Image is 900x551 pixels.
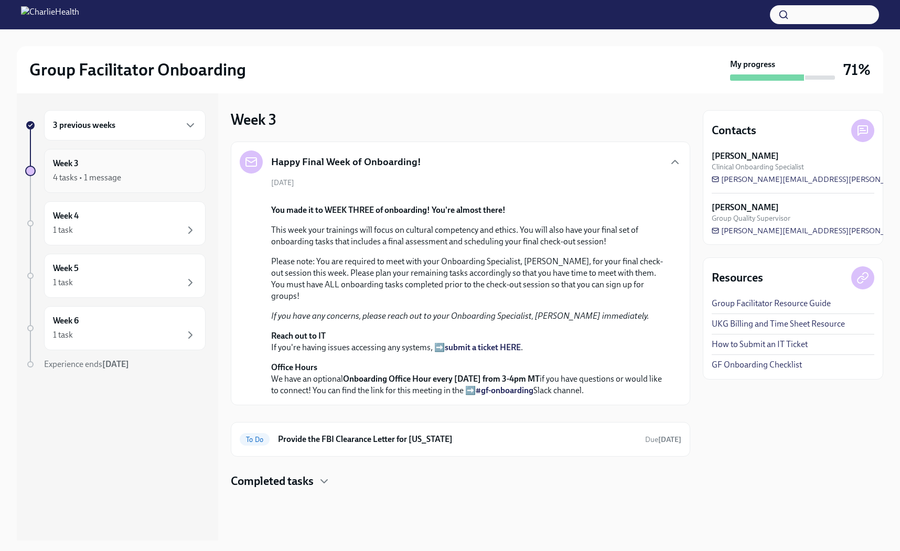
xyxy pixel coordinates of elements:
[25,306,206,350] a: Week 61 task
[271,178,294,188] span: [DATE]
[44,110,206,141] div: 3 previous weeks
[29,59,246,80] h2: Group Facilitator Onboarding
[53,210,79,222] h6: Week 4
[231,473,690,489] div: Completed tasks
[712,162,804,172] span: Clinical Onboarding Specialist
[53,263,79,274] h6: Week 5
[712,298,831,309] a: Group Facilitator Resource Guide
[53,158,79,169] h6: Week 3
[271,155,421,169] h5: Happy Final Week of Onboarding!
[645,435,681,444] span: Due
[712,213,790,223] span: Group Quality Supervisor
[843,60,871,79] h3: 71%
[53,277,73,288] div: 1 task
[343,374,540,384] strong: Onboarding Office Hour every [DATE] from 3-4pm MT
[25,201,206,245] a: Week 41 task
[53,120,115,131] h6: 3 previous weeks
[25,254,206,298] a: Week 51 task
[271,205,506,215] strong: You made it to WEEK THREE of onboarding! You're almost there!
[53,329,73,341] div: 1 task
[53,172,121,183] div: 4 tasks • 1 message
[712,202,779,213] strong: [PERSON_NAME]
[712,270,763,286] h4: Resources
[645,435,681,445] span: October 21st, 2025 10:00
[21,6,79,23] img: CharlieHealth
[240,431,681,448] a: To DoProvide the FBI Clearance Letter for [US_STATE]Due[DATE]
[712,359,802,371] a: GF Onboarding Checklist
[25,149,206,193] a: Week 34 tasks • 1 message
[271,331,326,341] strong: Reach out to IT
[278,434,637,445] h6: Provide the FBI Clearance Letter for [US_STATE]
[231,473,314,489] h4: Completed tasks
[231,110,276,129] h3: Week 3
[271,256,665,302] p: Please note: You are required to meet with your Onboarding Specialist, [PERSON_NAME], for your fi...
[658,435,681,444] strong: [DATE]
[102,359,129,369] strong: [DATE]
[445,342,521,352] a: submit a ticket HERE
[271,311,649,321] em: If you have any concerns, please reach out to your Onboarding Specialist, [PERSON_NAME] immediately.
[271,224,665,247] p: This week your trainings will focus on cultural competency and ethics. You will also have your fi...
[712,150,779,162] strong: [PERSON_NAME]
[271,362,317,372] strong: Office Hours
[271,330,665,353] p: If you're having issues accessing any systems, ➡️ .
[53,315,79,327] h6: Week 6
[53,224,73,236] div: 1 task
[271,362,665,396] p: We have an optional if you have questions or would like to connect! You can find the link for thi...
[712,123,756,138] h4: Contacts
[44,359,129,369] span: Experience ends
[730,59,775,70] strong: My progress
[712,318,845,330] a: UKG Billing and Time Sheet Resource
[712,339,808,350] a: How to Submit an IT Ticket
[476,385,533,395] a: #gf-onboarding
[240,436,270,444] span: To Do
